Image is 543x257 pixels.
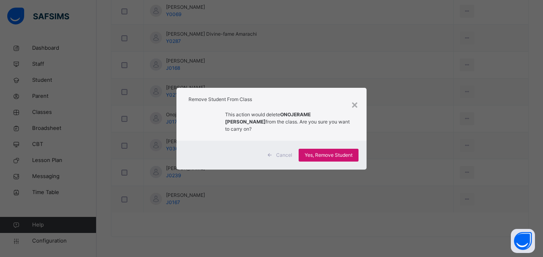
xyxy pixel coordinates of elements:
[511,229,535,253] button: Open asap
[276,152,292,159] span: Cancel
[351,96,359,113] div: ×
[189,96,354,103] h1: Remove Student From Class
[305,152,352,159] span: Yes, Remove Student
[225,111,311,125] strong: ONOJERAME [PERSON_NAME]
[225,111,355,133] p: This action would delete from the class. Are you sure you want to carry on?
